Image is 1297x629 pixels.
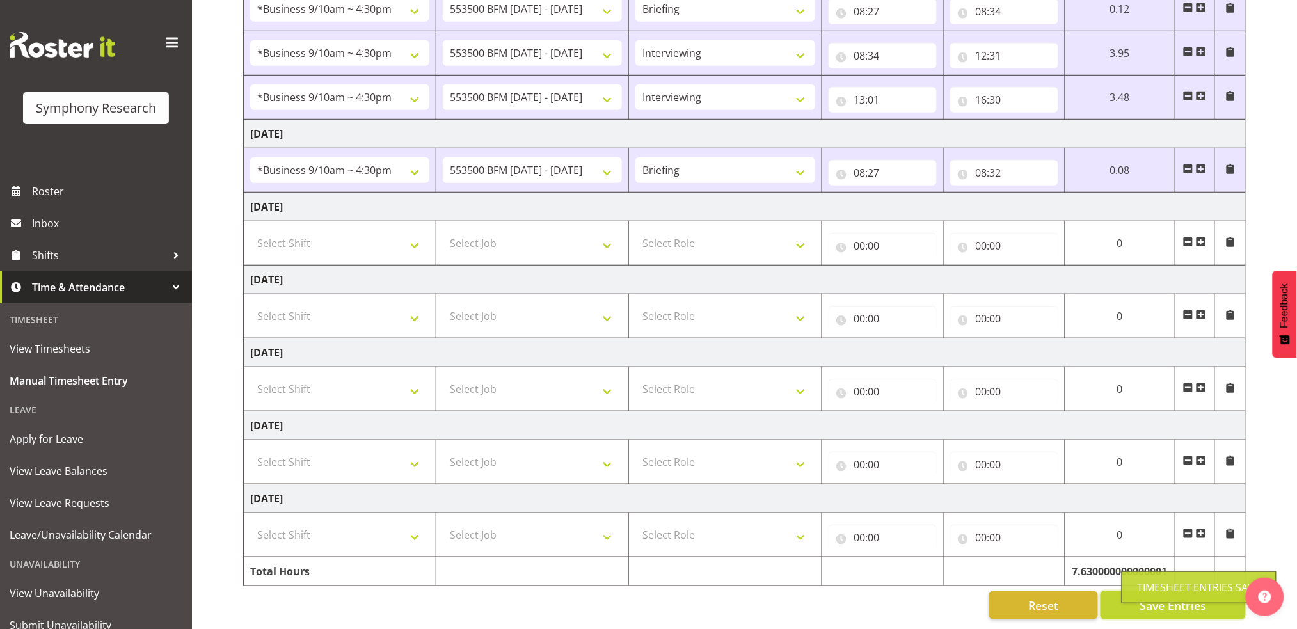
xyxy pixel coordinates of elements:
span: View Leave Requests [10,493,182,513]
input: Click to select... [950,379,1058,404]
input: Click to select... [829,87,937,113]
input: Click to select... [829,233,937,259]
a: View Leave Requests [3,487,189,519]
span: Save Entries [1140,597,1206,614]
input: Click to select... [950,87,1058,113]
input: Click to select... [950,525,1058,550]
input: Click to select... [950,452,1058,477]
td: [DATE] [244,120,1246,148]
td: 0.08 [1065,148,1175,193]
td: 0 [1065,367,1175,411]
td: 0 [1065,221,1175,266]
img: Rosterit website logo [10,32,115,58]
input: Click to select... [950,233,1058,259]
img: help-xxl-2.png [1259,591,1271,603]
input: Click to select... [829,452,937,477]
a: View Leave Balances [3,455,189,487]
button: Reset [989,591,1098,619]
div: Leave [3,397,189,423]
div: Timesheet Entries Save [1138,580,1261,595]
a: Apply for Leave [3,423,189,455]
input: Click to select... [950,43,1058,68]
span: View Timesheets [10,339,182,358]
button: Save Entries [1101,591,1246,619]
td: 0 [1065,294,1175,338]
input: Click to select... [829,379,937,404]
a: Manual Timesheet Entry [3,365,189,397]
td: [DATE] [244,193,1246,221]
td: [DATE] [244,266,1246,294]
div: Symphony Research [36,99,156,118]
td: 7.630000000000001 [1065,557,1175,586]
span: Roster [32,182,186,201]
input: Click to select... [829,306,937,331]
input: Click to select... [829,43,937,68]
button: Feedback - Show survey [1273,271,1297,358]
span: View Leave Balances [10,461,182,481]
a: View Timesheets [3,333,189,365]
span: Feedback [1279,283,1291,328]
span: Time & Attendance [32,278,166,297]
span: Leave/Unavailability Calendar [10,525,182,545]
td: [DATE] [244,484,1246,513]
td: [DATE] [244,338,1246,367]
a: Leave/Unavailability Calendar [3,519,189,551]
span: Apply for Leave [10,429,182,449]
span: View Unavailability [10,584,182,603]
input: Click to select... [950,306,1058,331]
td: [DATE] [244,411,1246,440]
span: Shifts [32,246,166,265]
div: Unavailability [3,551,189,577]
input: Click to select... [829,525,937,550]
input: Click to select... [829,160,937,186]
td: Total Hours [244,557,436,586]
span: Reset [1028,597,1058,614]
td: 0 [1065,440,1175,484]
td: 0 [1065,513,1175,557]
div: Timesheet [3,307,189,333]
a: View Unavailability [3,577,189,609]
td: 3.48 [1065,76,1175,120]
span: Inbox [32,214,186,233]
input: Click to select... [950,160,1058,186]
td: 3.95 [1065,31,1175,76]
span: Manual Timesheet Entry [10,371,182,390]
